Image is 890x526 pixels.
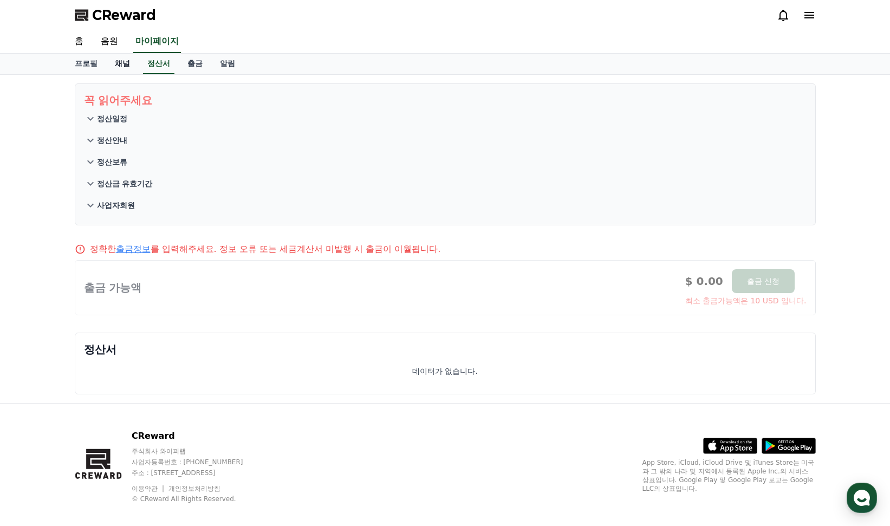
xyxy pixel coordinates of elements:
span: CReward [92,7,156,24]
p: 데이터가 없습니다. [412,366,478,376]
a: 설정 [140,343,208,371]
p: 사업자회원 [97,200,135,211]
p: 정산서 [84,342,807,357]
p: 주소 : [STREET_ADDRESS] [132,469,264,477]
p: 꼭 읽어주세요 [84,93,807,108]
a: CReward [75,7,156,24]
p: 정확한 를 입력해주세요. 정보 오류 또는 세금계산서 미발행 시 출금이 이월됩니다. [90,243,441,256]
p: 정산일정 [97,113,127,124]
button: 정산보류 [84,151,807,173]
a: 출금 [179,54,211,74]
a: 홈 [66,30,92,53]
button: 정산금 유효기간 [84,173,807,194]
a: 홈 [3,343,72,371]
a: 프로필 [66,54,106,74]
button: 정산안내 [84,129,807,151]
a: 대화 [72,343,140,371]
a: 채널 [106,54,139,74]
a: 출금정보 [116,244,151,254]
p: 사업자등록번호 : [PHONE_NUMBER] [132,458,264,466]
span: 대화 [99,360,112,369]
a: 정산서 [143,54,174,74]
p: 정산금 유효기간 [97,178,153,189]
button: 사업자회원 [84,194,807,216]
a: 이용약관 [132,485,166,492]
p: © CReward All Rights Reserved. [132,495,264,503]
button: 정산일정 [84,108,807,129]
p: App Store, iCloud, iCloud Drive 및 iTunes Store는 미국과 그 밖의 나라 및 지역에서 등록된 Apple Inc.의 서비스 상표입니다. Goo... [642,458,816,493]
p: 정산보류 [97,157,127,167]
a: 음원 [92,30,127,53]
p: CReward [132,430,264,443]
p: 정산안내 [97,135,127,146]
a: 마이페이지 [133,30,181,53]
p: 주식회사 와이피랩 [132,447,264,456]
span: 홈 [34,360,41,368]
span: 설정 [167,360,180,368]
a: 알림 [211,54,244,74]
a: 개인정보처리방침 [168,485,220,492]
